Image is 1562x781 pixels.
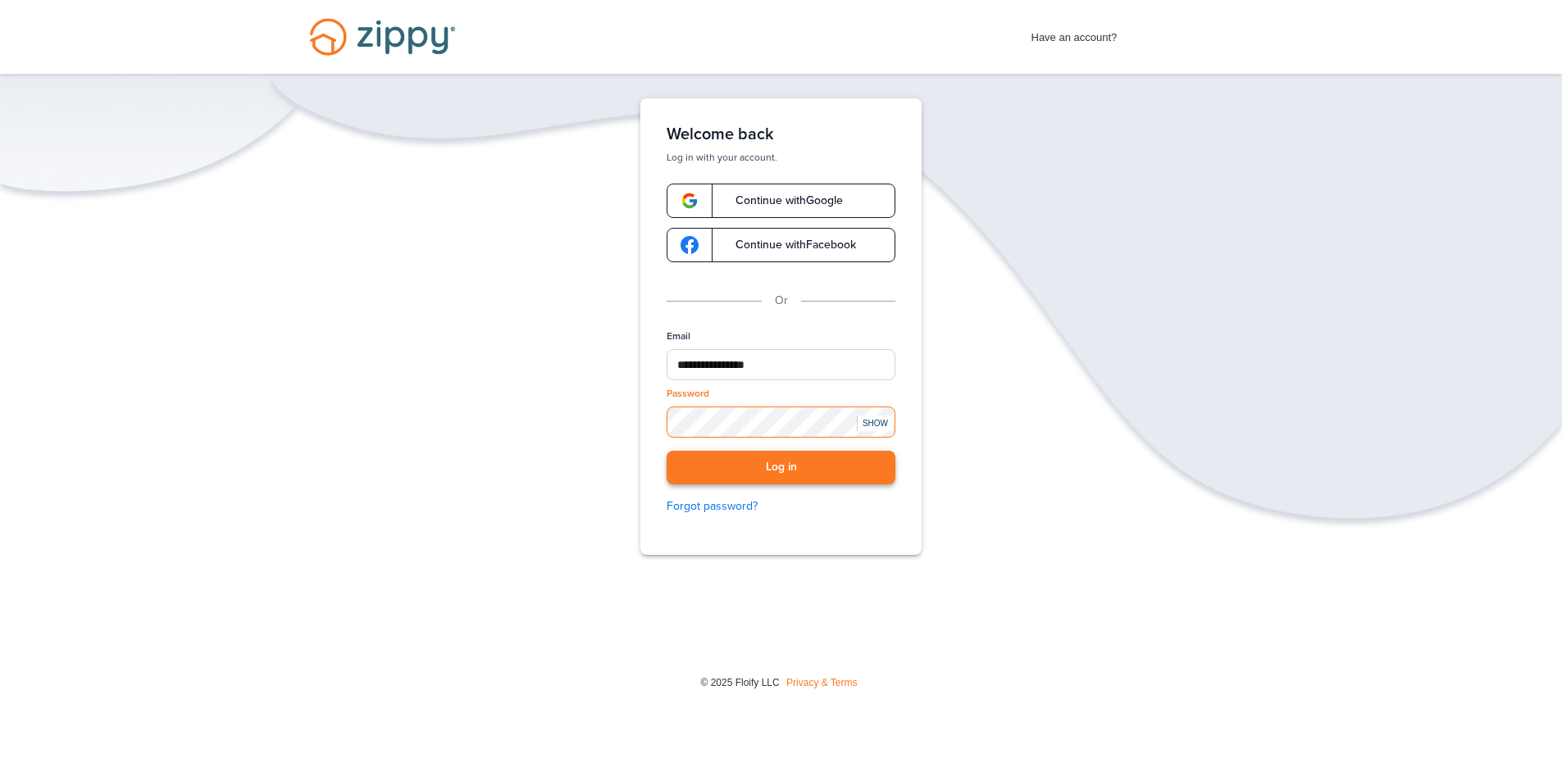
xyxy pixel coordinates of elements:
[667,387,709,401] label: Password
[681,236,699,254] img: google-logo
[667,228,895,262] a: google-logoContinue withFacebook
[667,184,895,218] a: google-logoContinue withGoogle
[857,415,893,431] div: SHOW
[667,329,690,343] label: Email
[681,192,699,210] img: google-logo
[1031,20,1118,47] span: Have an account?
[667,125,895,144] h1: Welcome back
[786,677,857,688] a: Privacy & Terms
[667,497,895,515] a: Forgot password?
[667,406,895,438] input: Password
[719,195,843,207] span: Continue with Google
[667,349,895,380] input: Email
[775,292,788,310] p: Or
[667,451,895,484] button: Log in
[719,239,856,251] span: Continue with Facebook
[700,677,779,688] span: © 2025 Floify LLC
[667,151,895,164] p: Log in with your account.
